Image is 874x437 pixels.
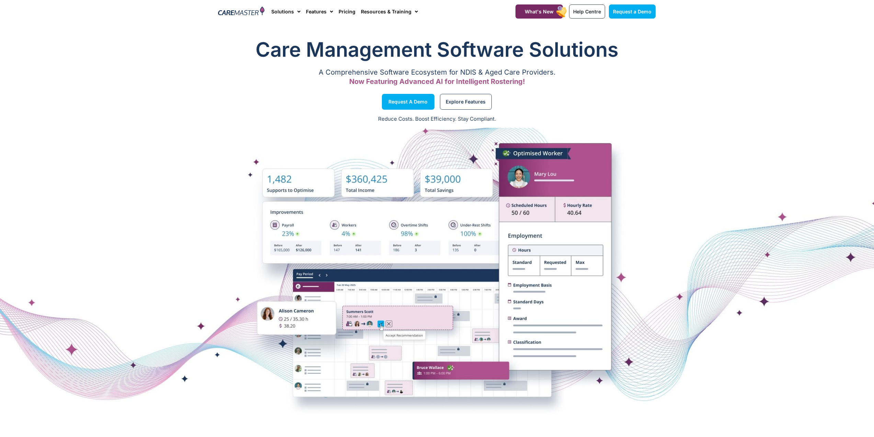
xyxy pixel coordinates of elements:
[613,9,651,14] span: Request a Demo
[388,100,428,103] span: Request a Demo
[573,9,601,14] span: Help Centre
[515,4,563,19] a: What's New
[218,7,264,17] img: CareMaster Logo
[349,77,525,86] span: Now Featuring Advanced AI for Intelligent Rostering!
[569,4,605,19] a: Help Centre
[382,94,434,110] a: Request a Demo
[446,100,486,103] span: Explore Features
[525,9,554,14] span: What's New
[218,36,656,63] h1: Care Management Software Solutions
[609,4,656,19] a: Request a Demo
[4,115,870,123] p: Reduce Costs. Boost Efficiency. Stay Compliant.
[440,94,492,110] a: Explore Features
[218,70,656,75] p: A Comprehensive Software Ecosystem for NDIS & Aged Care Providers.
